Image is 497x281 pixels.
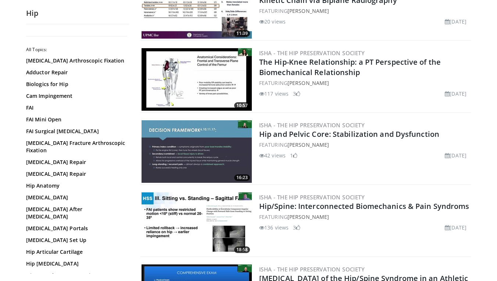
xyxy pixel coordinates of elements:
li: [DATE] [445,224,466,231]
a: [MEDICAL_DATA] Repair [26,159,125,166]
li: 117 views [259,90,289,97]
a: FAI Mini Open [26,116,125,123]
a: ISHA - The Hip Preservation Society [259,193,365,201]
a: 18:58 [142,192,252,255]
h2: All Topics: [26,47,127,53]
a: [MEDICAL_DATA] After [MEDICAL_DATA] [26,206,125,220]
a: 10:57 [142,48,252,111]
a: [PERSON_NAME] [287,7,329,14]
a: Hip Articular Cartilage [26,248,125,256]
span: 18:58 [234,246,250,253]
a: [PERSON_NAME] [287,213,329,220]
a: Hip Capsule Reconstruction [26,272,125,279]
li: 3 [293,90,300,97]
span: 11:39 [234,30,250,37]
a: FAI Surgical [MEDICAL_DATA] [26,128,125,135]
a: [MEDICAL_DATA] Set Up [26,236,125,244]
a: Hip Anatomy [26,182,125,189]
a: [MEDICAL_DATA] [26,194,125,201]
a: ISHA - The Hip Preservation Society [259,49,365,57]
img: f98fa5b6-d79e-4118-8ddc-4ffabcff162a.300x170_q85_crop-smart_upscale.jpg [142,120,252,183]
li: [DATE] [445,152,466,159]
a: [MEDICAL_DATA] Repair [26,170,125,178]
div: FEATURING [259,7,469,15]
a: The Hip-Knee Relationship: a PT Perspective of the Biomechanical Relationship [259,57,441,77]
a: [PERSON_NAME] [287,79,329,86]
a: [MEDICAL_DATA] Arthroscopic Fixation [26,57,125,64]
span: 16:23 [234,174,250,181]
div: FEATURING [259,79,469,87]
a: Biologics for Hip [26,81,125,88]
div: FEATURING [259,141,469,149]
h2: Hip [26,8,129,18]
a: ISHA - The Hip Preservation Society [259,121,365,129]
a: Hip/Spine: Interconnected Biomechanics & Pain Syndroms [259,201,469,211]
img: 292c1307-4274-4cce-a4ae-b6cd8cf7e8aa.300x170_q85_crop-smart_upscale.jpg [142,48,252,111]
a: Adductor Repair [26,69,125,76]
a: Hip [MEDICAL_DATA] [26,260,125,267]
a: Cam Impingement [26,92,125,100]
span: 10:57 [234,102,250,109]
div: FEATURING [259,213,469,221]
a: [PERSON_NAME] [287,141,329,148]
img: 0bdaa4eb-40dd-479d-bd02-e24569e50eb5.300x170_q85_crop-smart_upscale.jpg [142,192,252,255]
li: 20 views [259,18,286,25]
a: 16:23 [142,120,252,183]
li: 136 views [259,224,289,231]
li: [DATE] [445,18,466,25]
a: FAI [26,104,125,111]
li: [DATE] [445,90,466,97]
li: 3 [293,224,300,231]
a: [MEDICAL_DATA] Fracture Arthroscopic Fixation [26,139,125,154]
a: ISHA - The Hip Preservation Society [259,266,365,273]
a: Hip and Pelvic Core: Stabilization and Dysfunction [259,129,439,139]
li: 1 [290,152,297,159]
a: [MEDICAL_DATA] Portals [26,225,125,232]
li: 42 views [259,152,286,159]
